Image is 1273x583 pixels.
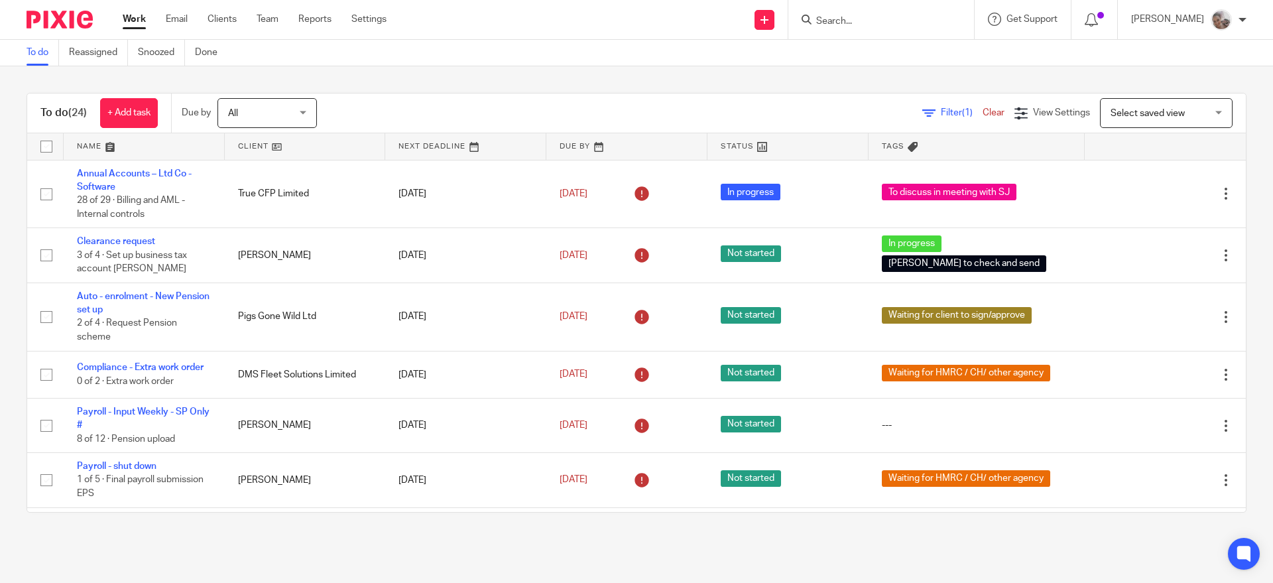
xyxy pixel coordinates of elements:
[68,107,87,118] span: (24)
[882,365,1050,381] span: Waiting for HMRC / CH/ other agency
[882,235,941,252] span: In progress
[40,106,87,120] h1: To do
[721,184,780,200] span: In progress
[385,507,546,554] td: [DATE]
[721,245,781,262] span: Not started
[385,351,546,398] td: [DATE]
[385,453,546,507] td: [DATE]
[123,13,146,26] a: Work
[77,196,185,219] span: 28 of 29 · Billing and AML - Internal controls
[815,16,934,28] input: Search
[882,184,1016,200] span: To discuss in meeting with SJ
[882,255,1046,272] span: [PERSON_NAME] to check and send
[882,419,1072,432] div: ---
[69,40,128,66] a: Reassigned
[77,363,204,372] a: Compliance - Extra work order
[351,13,387,26] a: Settings
[385,228,546,283] td: [DATE]
[77,476,204,499] span: 1 of 5 · Final payroll submission EPS
[882,143,904,150] span: Tags
[1131,13,1204,26] p: [PERSON_NAME]
[298,13,332,26] a: Reports
[941,108,983,117] span: Filter
[225,160,386,228] td: True CFP Limited
[962,108,973,117] span: (1)
[195,40,227,66] a: Done
[983,108,1004,117] a: Clear
[225,283,386,351] td: Pigs Gone Wild Ltd
[721,416,781,432] span: Not started
[138,40,185,66] a: Snoozed
[225,507,386,554] td: The Footcare Service Limited
[385,160,546,228] td: [DATE]
[77,434,175,444] span: 8 of 12 · Pension upload
[77,237,155,246] a: Clearance request
[257,13,278,26] a: Team
[560,370,587,379] span: [DATE]
[182,106,211,119] p: Due by
[27,11,93,29] img: Pixie
[1006,15,1058,24] span: Get Support
[77,251,187,274] span: 3 of 4 · Set up business tax account [PERSON_NAME]
[560,189,587,198] span: [DATE]
[560,251,587,260] span: [DATE]
[77,169,192,192] a: Annual Accounts – Ltd Co - Software
[560,476,587,485] span: [DATE]
[77,377,174,386] span: 0 of 2 · Extra work order
[721,307,781,324] span: Not started
[225,351,386,398] td: DMS Fleet Solutions Limited
[882,470,1050,487] span: Waiting for HMRC / CH/ other agency
[77,292,210,314] a: Auto - enrolment - New Pension set up
[1111,109,1185,118] span: Select saved view
[560,421,587,430] span: [DATE]
[77,462,156,471] a: Payroll - shut down
[77,319,177,342] span: 2 of 4 · Request Pension scheme
[225,228,386,283] td: [PERSON_NAME]
[228,109,238,118] span: All
[882,307,1032,324] span: Waiting for client to sign/approve
[385,283,546,351] td: [DATE]
[225,398,386,452] td: [PERSON_NAME]
[1211,9,1232,31] img: me.jpg
[721,365,781,381] span: Not started
[27,40,59,66] a: To do
[721,470,781,487] span: Not started
[1033,108,1090,117] span: View Settings
[225,453,386,507] td: [PERSON_NAME]
[100,98,158,128] a: + Add task
[166,13,188,26] a: Email
[560,312,587,321] span: [DATE]
[77,407,210,430] a: Payroll - Input Weekly - SP Only #
[208,13,237,26] a: Clients
[385,398,546,452] td: [DATE]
